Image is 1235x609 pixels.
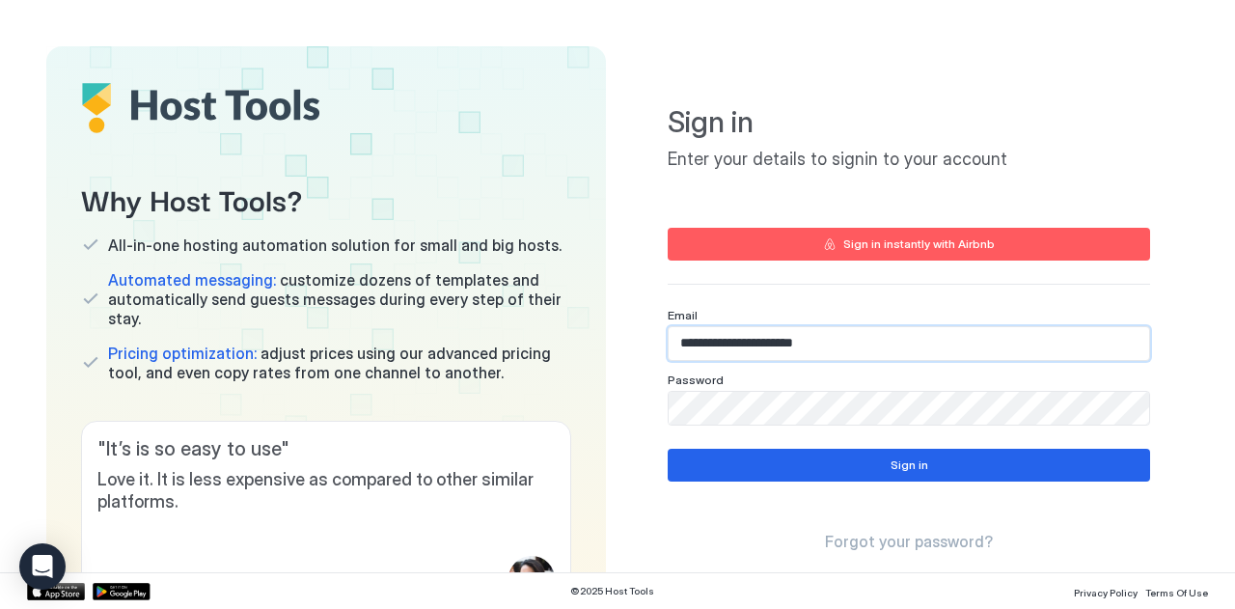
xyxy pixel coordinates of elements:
[891,457,928,474] div: Sign in
[668,104,1150,141] span: Sign in
[27,583,85,600] a: App Store
[668,228,1150,261] button: Sign in instantly with Airbnb
[570,585,654,597] span: © 2025 Host Tools
[668,308,698,322] span: Email
[1145,587,1208,598] span: Terms Of Use
[108,344,257,363] span: Pricing optimization:
[1145,581,1208,601] a: Terms Of Use
[97,437,555,461] span: " It’s is so easy to use "
[669,327,1149,360] input: Input Field
[825,532,993,551] span: Forgot your password?
[843,235,995,253] div: Sign in instantly with Airbnb
[108,235,562,255] span: All-in-one hosting automation solution for small and big hosts.
[108,270,571,328] span: customize dozens of templates and automatically send guests messages during every step of their s...
[669,392,1150,425] input: Input Field
[508,556,555,602] div: profile
[668,373,724,387] span: Password
[1074,581,1138,601] a: Privacy Policy
[825,532,993,552] a: Forgot your password?
[81,177,571,220] span: Why Host Tools?
[668,449,1150,482] button: Sign in
[108,270,276,290] span: Automated messaging:
[97,469,555,512] span: Love it. It is less expensive as compared to other similar platforms.
[668,149,1150,171] span: Enter your details to signin to your account
[108,344,571,382] span: adjust prices using our advanced pricing tool, and even copy rates from one channel to another.
[1074,587,1138,598] span: Privacy Policy
[93,583,151,600] a: Google Play Store
[19,543,66,590] div: Open Intercom Messenger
